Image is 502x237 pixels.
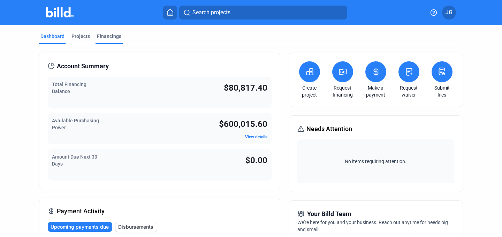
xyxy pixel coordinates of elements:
div: Projects [71,33,90,40]
button: Disbursements [115,222,157,232]
div: Financings [97,33,121,40]
span: Available Purchasing Power [52,118,99,130]
span: Search projects [192,8,230,17]
div: Dashboard [40,33,64,40]
span: Account Summary [57,61,109,71]
span: Upcoming payments due [51,223,109,230]
a: Make a payment [364,84,388,98]
a: Request waiver [397,84,421,98]
span: Disbursements [118,223,153,230]
button: Search projects [179,6,347,20]
span: JG [446,8,452,17]
a: Submit files [430,84,454,98]
span: $80,817.40 [224,83,267,93]
a: View details [245,135,267,139]
img: Billd Company Logo [46,7,74,17]
a: Request financing [330,84,355,98]
a: Create project [297,84,322,98]
span: Total Financing Balance [52,82,86,94]
span: $600,015.60 [219,119,267,129]
span: Needs Attention [306,124,352,134]
span: No items requiring attention. [300,158,451,165]
span: Payment Activity [57,206,105,216]
button: Upcoming payments due [48,222,112,232]
span: Your Billd Team [307,209,351,219]
button: JG [442,6,456,20]
span: We're here for you and your business. Reach out anytime for needs big and small! [297,220,448,232]
span: Amount Due Next 30 Days [52,154,97,167]
span: $0.00 [245,155,267,165]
